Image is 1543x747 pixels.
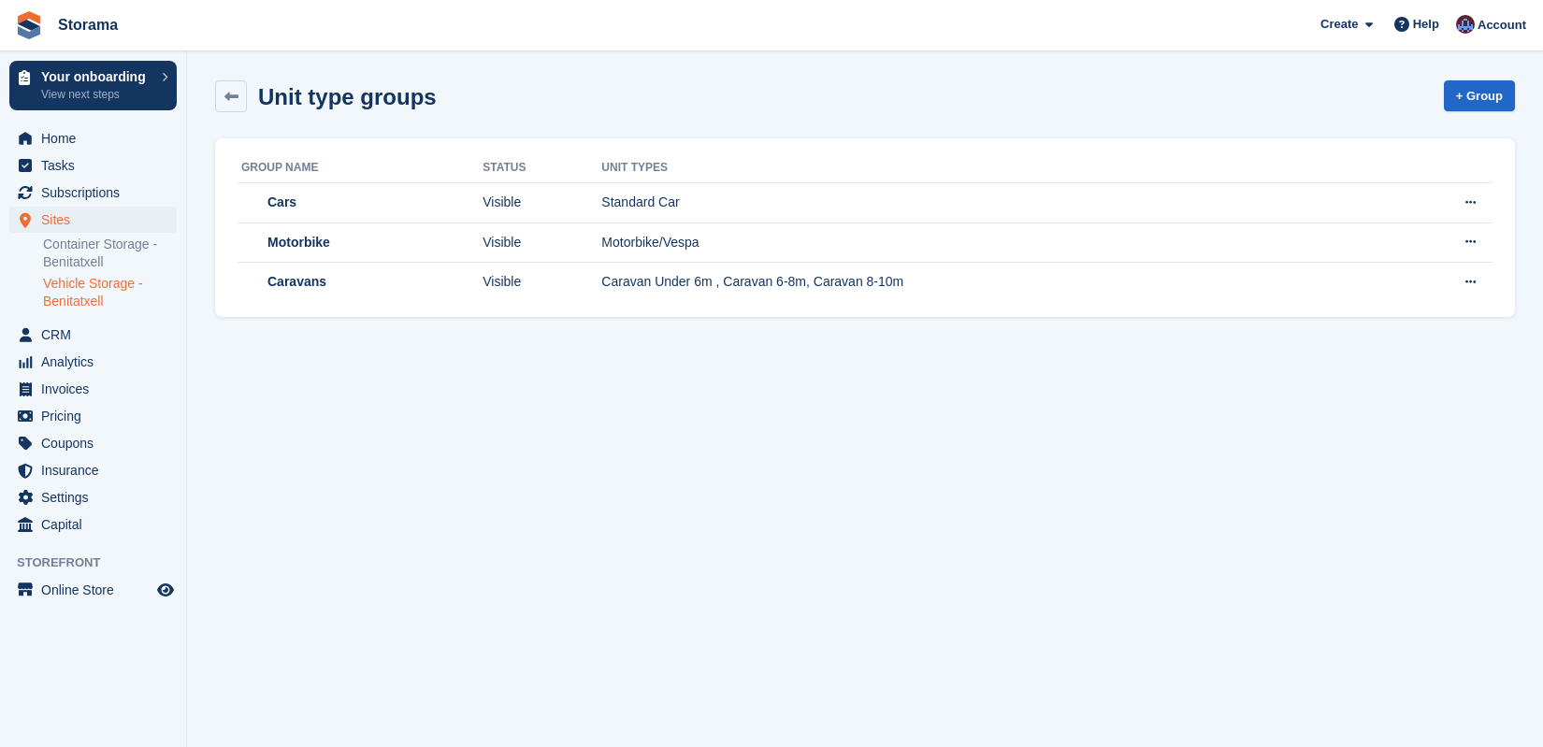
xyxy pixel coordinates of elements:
a: menu [9,349,177,375]
td: Motorbike/Vespa [601,223,1390,263]
a: menu [9,152,177,179]
p: View next steps [41,86,152,103]
span: Create [1320,15,1358,34]
a: + Group [1444,80,1515,111]
td: Standard Car [601,183,1390,223]
span: Tasks [41,152,153,179]
td: Caravan Under 6m , Caravan 6-8m, Caravan 8-10m [601,263,1390,302]
div: Motorbike [264,233,330,252]
a: menu [9,484,177,510]
span: Home [41,125,153,151]
span: CRM [41,322,153,348]
span: Online Store [41,577,153,603]
span: Coupons [41,430,153,456]
a: menu [9,376,177,402]
th: Status [479,153,601,183]
div: Visible [479,193,601,212]
span: Insurance [41,457,153,483]
span: Settings [41,484,153,510]
a: Your onboarding View next steps [9,61,177,110]
span: Account [1478,16,1526,35]
div: Visible [479,233,601,252]
div: Cars [264,193,296,212]
a: menu [9,207,177,233]
img: Hannah Fordham [1456,15,1475,34]
th: Group Name [238,153,479,183]
span: Analytics [41,349,153,375]
div: Caravans [264,272,326,292]
a: menu [9,457,177,483]
span: Help [1413,15,1439,34]
a: Preview store [154,579,177,601]
span: Storefront [17,553,186,572]
div: Visible [479,272,601,292]
a: menu [9,511,177,538]
img: stora-icon-8386f47178a22dfd0bd8f6a31ec36ba5ce8667c1dd55bd0f319d3a0aa187defe.svg [15,11,43,39]
th: Unit Types [601,153,1390,183]
a: menu [9,322,177,348]
a: menu [9,430,177,456]
h2: Unit type groups [258,84,437,109]
a: Container Storage - Benitatxell [43,236,177,271]
a: menu [9,125,177,151]
span: Capital [41,511,153,538]
a: Storama [50,9,125,40]
a: menu [9,180,177,206]
a: menu [9,403,177,429]
span: Invoices [41,376,153,402]
a: Vehicle Storage - Benitatxell [43,275,177,310]
p: Your onboarding [41,70,152,83]
span: Sites [41,207,153,233]
a: menu [9,577,177,603]
span: Subscriptions [41,180,153,206]
span: Pricing [41,403,153,429]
